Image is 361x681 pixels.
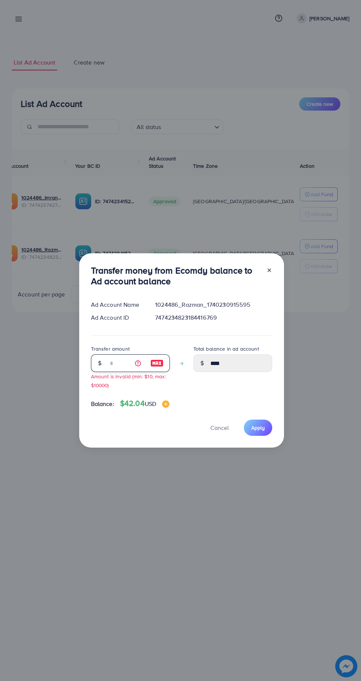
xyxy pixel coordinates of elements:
div: Ad Account Name [85,300,150,309]
span: Cancel [210,424,229,432]
button: Apply [244,420,272,435]
img: image [150,359,164,368]
label: Total balance in ad account [193,345,259,352]
label: Transfer amount [91,345,130,352]
div: Ad Account ID [85,313,150,322]
div: 1024486_Razman_1740230915595 [149,300,278,309]
span: Apply [251,424,265,431]
img: image [162,400,169,408]
h4: $42.04 [120,399,169,408]
small: Amount is invalid (min: $10, max: $10000) [91,373,166,388]
span: USD [145,400,156,408]
div: 7474234823184416769 [149,313,278,322]
span: Balance: [91,400,114,408]
button: Cancel [201,420,238,435]
h3: Transfer money from Ecomdy balance to Ad account balance [91,265,260,286]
